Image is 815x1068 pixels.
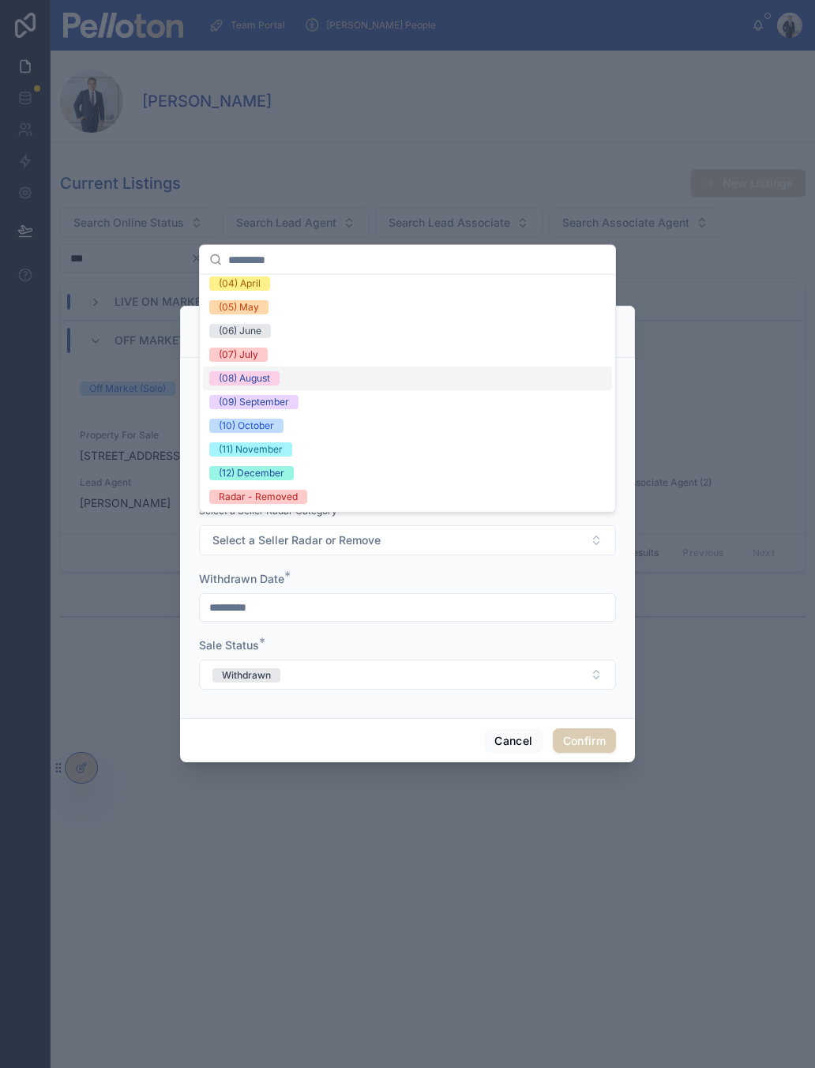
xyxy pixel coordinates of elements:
span: Sale Status [199,638,259,652]
div: Radar - Removed [219,490,298,504]
div: (12) December [219,466,284,480]
button: Select Button [199,525,616,555]
div: (06) June [219,324,261,338]
div: Withdrawn [222,668,271,683]
div: Suggestions [200,275,615,512]
div: (07) July [219,348,258,362]
div: (11) November [219,442,283,457]
div: (10) October [219,419,274,433]
span: Withdrawn Date [199,572,284,585]
button: Select Button [199,660,616,690]
button: Cancel [484,728,543,754]
div: (08) August [219,371,270,385]
span: Select a Seller Radar or Remove [212,532,381,548]
div: (09) September [219,395,289,409]
div: (04) April [219,276,261,291]
button: Confirm [553,728,616,754]
div: (05) May [219,300,259,314]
